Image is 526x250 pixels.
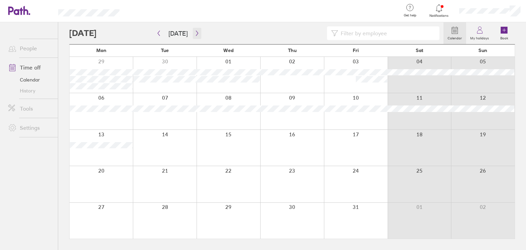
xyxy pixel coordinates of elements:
a: Tools [3,102,58,115]
a: History [3,85,58,96]
a: Calendar [443,22,466,44]
span: Wed [223,48,234,53]
button: [DATE] [163,28,193,39]
a: Notifications [428,3,450,18]
a: Calendar [3,74,58,85]
span: Fri [353,48,359,53]
span: Tue [161,48,169,53]
label: Book [496,34,512,40]
a: People [3,41,58,55]
span: Notifications [428,14,450,18]
a: My holidays [466,22,493,44]
span: Get help [399,13,421,17]
span: Thu [288,48,297,53]
span: Sun [478,48,487,53]
input: Filter by employee [338,27,435,40]
span: Sat [416,48,423,53]
label: My holidays [466,34,493,40]
a: Book [493,22,515,44]
a: Settings [3,121,58,135]
span: Mon [96,48,107,53]
a: Time off [3,61,58,74]
label: Calendar [443,34,466,40]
